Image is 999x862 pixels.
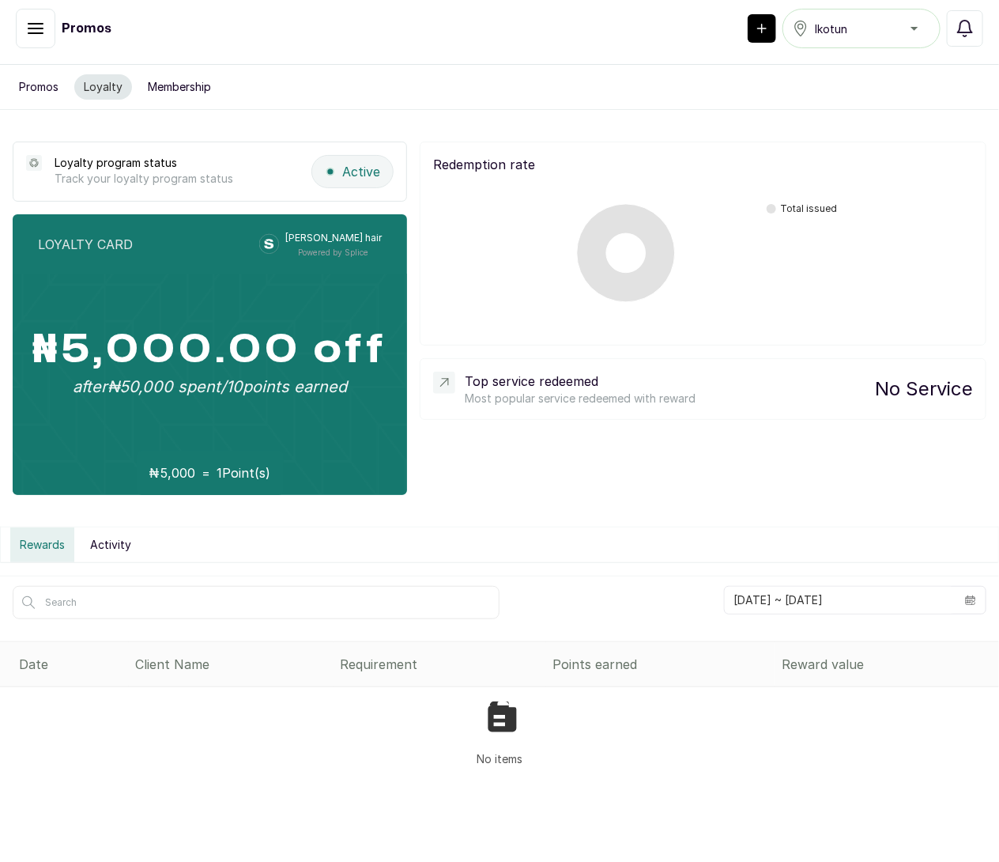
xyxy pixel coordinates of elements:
p: ₦ 5,000 [149,463,196,482]
div: Client Name [135,655,327,674]
button: Membership [138,74,221,100]
text: Total issued [780,202,837,214]
div: Reward value [782,655,993,674]
h1: ₦5,000.00 off [32,325,386,374]
p: No Service [875,375,973,403]
button: Rewards [10,527,74,562]
p: Redemption rate [433,155,973,174]
div: Points earned [552,655,769,674]
p: No items [477,750,522,767]
input: Select date [725,587,956,614]
span: Ikotun [815,21,847,37]
svg: A chart. [433,174,973,332]
p: Top service redeemed [465,372,696,391]
h1: Promos [62,19,111,38]
p: = [202,463,211,482]
p: Active [342,162,380,181]
p: Track your loyalty program status [55,171,233,187]
p: LOYALTY CARD [38,235,133,254]
button: Promos [9,74,68,100]
button: Activity [81,527,141,562]
p: 1 Point(s) [217,463,271,482]
div: Requirement [340,655,540,674]
p: Powered by Splice [285,248,382,257]
p: Most popular service redeemed with reward [465,391,696,406]
button: Ikotun [782,9,941,48]
p: Loyalty program status [55,155,233,171]
p: after ₦50,000 spent / 10 points earned [73,374,347,399]
svg: calendar [965,595,976,606]
button: Loyalty [74,74,132,100]
div: Date [19,655,123,674]
p: [PERSON_NAME] hair [285,232,382,244]
input: Search [13,586,499,619]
